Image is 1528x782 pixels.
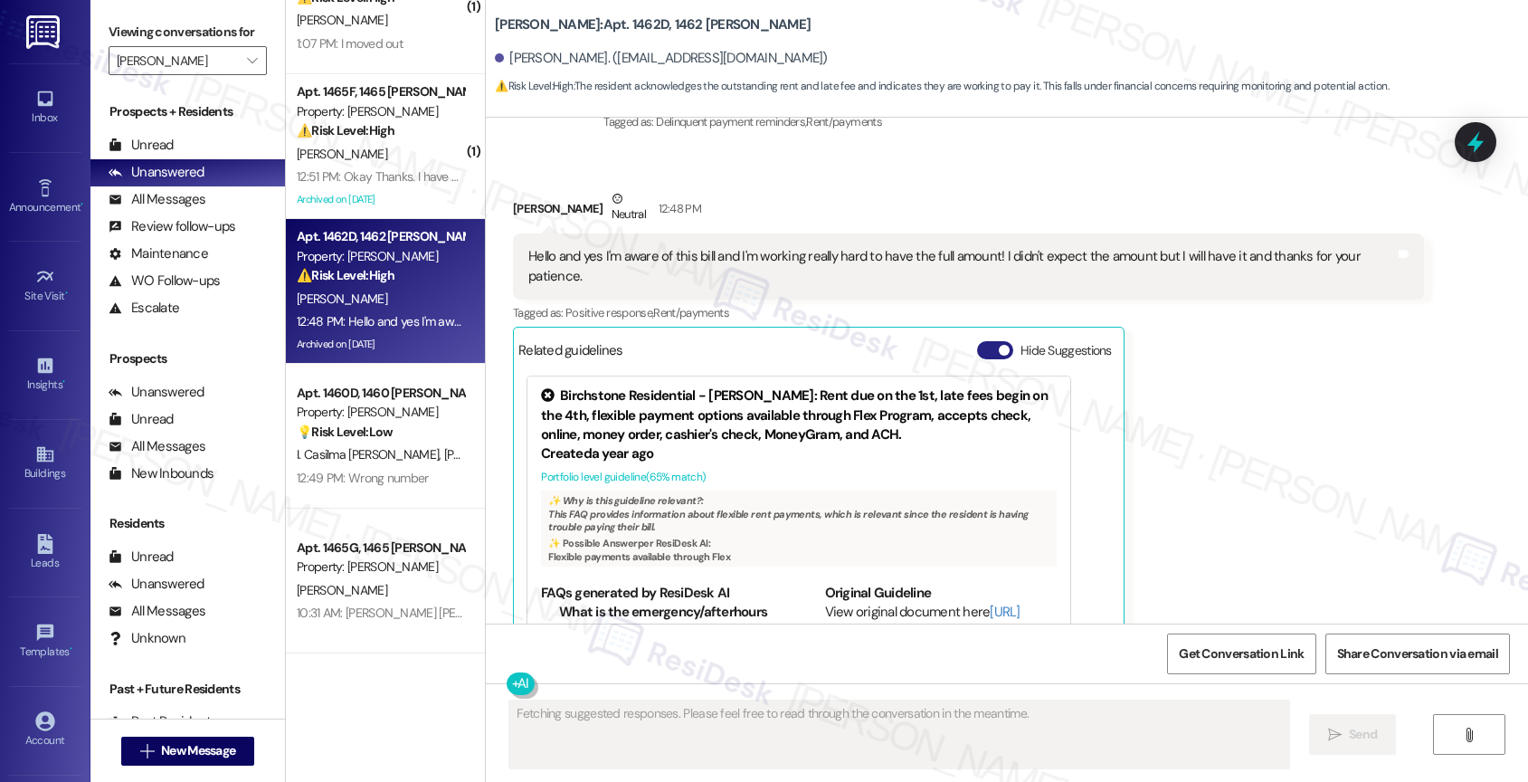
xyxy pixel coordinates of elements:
div: Escalate [109,299,179,318]
b: FAQs generated by ResiDesk AI [541,584,729,602]
textarea: Fetching suggested responses. Please feel free to read through the conversation in the meantime. [509,701,1289,768]
div: All Messages [109,190,205,209]
div: 12:51 PM: Okay Thanks. I have been trying my best to get this balance handled in the quickest tim... [297,168,1335,185]
div: Past Residents [109,712,218,731]
span: Rent/payments [653,305,729,320]
a: [URL][DOMAIN_NAME]… [825,603,1020,640]
div: Apt. 1462D, 1462 [PERSON_NAME] [297,227,464,246]
div: WO Follow-ups [109,272,220,291]
a: Templates • [9,617,81,666]
div: Maintenance [109,244,208,263]
span: • [81,198,83,211]
span: • [62,376,65,388]
div: [PERSON_NAME] [513,189,1424,234]
button: Send [1309,714,1397,755]
img: ResiDesk Logo [26,15,63,49]
div: Neutral [608,189,650,227]
span: Send [1349,725,1377,744]
div: Unanswered [109,163,204,182]
button: Get Conversation Link [1167,634,1315,674]
div: Unread [109,410,174,429]
div: This FAQ provides information about flexible rent payments, which is relevant since the resident ... [541,491,1057,566]
span: [PERSON_NAME] [444,446,535,463]
span: • [65,287,68,300]
div: Tagged as: [513,300,1424,326]
b: Original Guideline [825,584,932,602]
div: Property: [PERSON_NAME] [297,247,464,266]
div: Prospects + Residents [90,102,285,121]
div: Hello and yes I'm aware of this bill and I'm working really hard to have the full amount! I didn'... [528,247,1395,286]
strong: ⚠️ Risk Level: High [297,267,394,283]
a: Leads [9,529,81,577]
span: [PERSON_NAME] [297,12,387,28]
div: Past + Future Residents [90,680,285,699]
div: Property: [PERSON_NAME] [297,102,464,121]
div: Archived on [DATE] [295,188,466,211]
div: All Messages [109,437,205,456]
span: Share Conversation via email [1337,644,1498,663]
div: ✨ Possible Answer per ResiDesk AI: [548,537,1049,549]
div: Portfolio level guideline ( 65 % match) [541,468,1057,487]
b: [PERSON_NAME]: Apt. 1462D, 1462 [PERSON_NAME] [495,15,811,34]
div: ✨ Why is this guideline relevant?: [548,494,1049,507]
div: Unread [109,136,174,155]
div: Prospects [90,349,285,368]
button: New Message [121,737,255,766]
a: Insights • [9,350,81,399]
span: [PERSON_NAME] [297,146,387,162]
i:  [1462,728,1476,742]
div: 12:49 PM: Wrong number [297,470,429,486]
label: Hide Suggestions [1020,341,1112,360]
div: [PERSON_NAME]. ([EMAIL_ADDRESS][DOMAIN_NAME]) [495,49,828,68]
div: Apt. 1465G, 1465 [PERSON_NAME] [297,539,464,558]
a: Inbox [9,83,81,132]
span: : The resident acknowledges the outstanding rent and late fee and indicates they are working to p... [495,77,1389,96]
div: Archived on [DATE] [295,333,466,356]
a: Site Visit • [9,262,81,310]
button: Share Conversation via email [1325,634,1510,674]
li: What is the emergency/afterhours number? [559,603,773,642]
a: Buildings [9,439,81,488]
div: Unanswered [109,383,204,402]
label: Viewing conversations for [109,18,267,46]
input: All communities [117,46,238,75]
span: Get Conversation Link [1179,644,1304,663]
div: 1:07 PM: I moved out [297,35,403,52]
div: New Inbounds [109,464,214,483]
span: [PERSON_NAME] [297,291,387,307]
strong: 💡 Risk Level: Low [297,424,393,440]
span: I. Casilma [PERSON_NAME] [297,446,444,463]
div: Review follow-ups [109,217,235,236]
span: Delinquent payment reminders , [656,114,806,129]
strong: ⚠️ Risk Level: High [495,79,573,93]
div: Apt. 1460D, 1460 [PERSON_NAME] [297,384,464,403]
i:  [140,744,154,758]
div: View original document here [825,603,1058,642]
span: New Message [161,741,235,760]
div: 12:48 PM [654,199,701,218]
span: [PERSON_NAME] [297,582,387,598]
div: Created a year ago [541,444,1057,463]
span: Rent/payments [806,114,882,129]
i:  [247,53,257,68]
div: Related guidelines [518,341,623,367]
div: Apt. 1465F, 1465 [PERSON_NAME] [297,82,464,101]
span: Flexible payments available through Flex [548,550,730,563]
div: Property: [PERSON_NAME] [297,403,464,422]
div: Tagged as: [603,109,1514,135]
strong: ⚠️ Risk Level: High [297,122,394,138]
div: 12:48 PM: Hello and yes I'm aware of this bill and I'm working really hard to have the full amoun... [297,313,1170,329]
div: Property: [PERSON_NAME] [297,558,464,577]
a: Account [9,706,81,755]
i:  [1328,728,1342,742]
div: Birchstone Residential - [PERSON_NAME]: Rent due on the 1st, late fees begin on the 4th, flexible... [541,386,1057,444]
div: Unread [109,548,174,567]
div: Unknown [109,629,185,648]
div: Unanswered [109,575,204,594]
div: Residents [90,514,285,533]
span: Positive response , [565,305,653,320]
div: All Messages [109,602,205,621]
span: • [70,643,72,655]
